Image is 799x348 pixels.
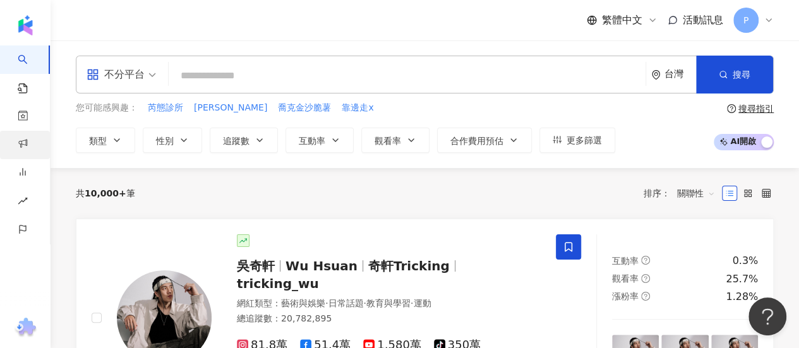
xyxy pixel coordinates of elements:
[612,273,639,284] span: 觀看率
[644,183,722,203] div: 排序：
[437,128,532,153] button: 合作費用預估
[13,318,38,338] img: chrome extension
[278,102,331,114] span: 喬克金沙脆薯
[726,290,758,304] div: 1.28%
[683,14,723,26] span: 活動訊息
[325,298,328,308] span: ·
[696,56,773,93] button: 搜尋
[76,188,135,198] div: 共 筆
[677,183,715,203] span: 關聯性
[341,101,374,115] button: 靠邊走x
[281,298,325,308] span: 藝術與娛樂
[285,258,357,273] span: Wu Hsuan
[237,297,541,310] div: 網紅類型 ：
[18,45,43,95] a: search
[299,136,325,146] span: 互動率
[76,102,138,114] span: 您可能感興趣：
[612,256,639,266] span: 互動率
[375,136,401,146] span: 觀看率
[156,136,174,146] span: 性別
[664,69,696,80] div: 台灣
[641,274,650,283] span: question-circle
[87,68,99,81] span: appstore
[210,128,278,153] button: 追蹤數
[76,128,135,153] button: 類型
[612,291,639,301] span: 漲粉率
[738,104,774,114] div: 搜尋指引
[148,102,183,114] span: 芮態診所
[363,298,366,308] span: ·
[539,128,615,153] button: 更多篩選
[748,297,786,335] iframe: Help Scout Beacon - Open
[727,104,736,113] span: question-circle
[342,102,373,114] span: 靠邊走x
[87,64,145,85] div: 不分平台
[328,298,363,308] span: 日常話題
[194,102,267,114] span: [PERSON_NAME]
[733,69,750,80] span: 搜尋
[18,188,28,217] span: rise
[237,313,541,325] div: 總追蹤數 ： 20,782,895
[450,136,503,146] span: 合作費用預估
[651,70,661,80] span: environment
[277,101,332,115] button: 喬克金沙脆薯
[223,136,249,146] span: 追蹤數
[237,258,275,273] span: 吳奇軒
[237,276,319,291] span: tricking_wu
[85,188,126,198] span: 10,000+
[361,128,430,153] button: 觀看率
[602,13,642,27] span: 繁體中文
[193,101,268,115] button: [PERSON_NAME]
[143,128,202,153] button: 性別
[726,272,758,286] div: 25.7%
[411,298,413,308] span: ·
[89,136,107,146] span: 類型
[147,101,184,115] button: 芮態診所
[366,298,411,308] span: 教育與學習
[567,135,602,145] span: 更多篩選
[15,15,35,35] img: logo icon
[641,292,650,301] span: question-circle
[743,13,748,27] span: P
[285,128,354,153] button: 互動率
[413,298,431,308] span: 運動
[732,254,758,268] div: 0.3%
[368,258,450,273] span: 奇軒Tricking
[641,256,650,265] span: question-circle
